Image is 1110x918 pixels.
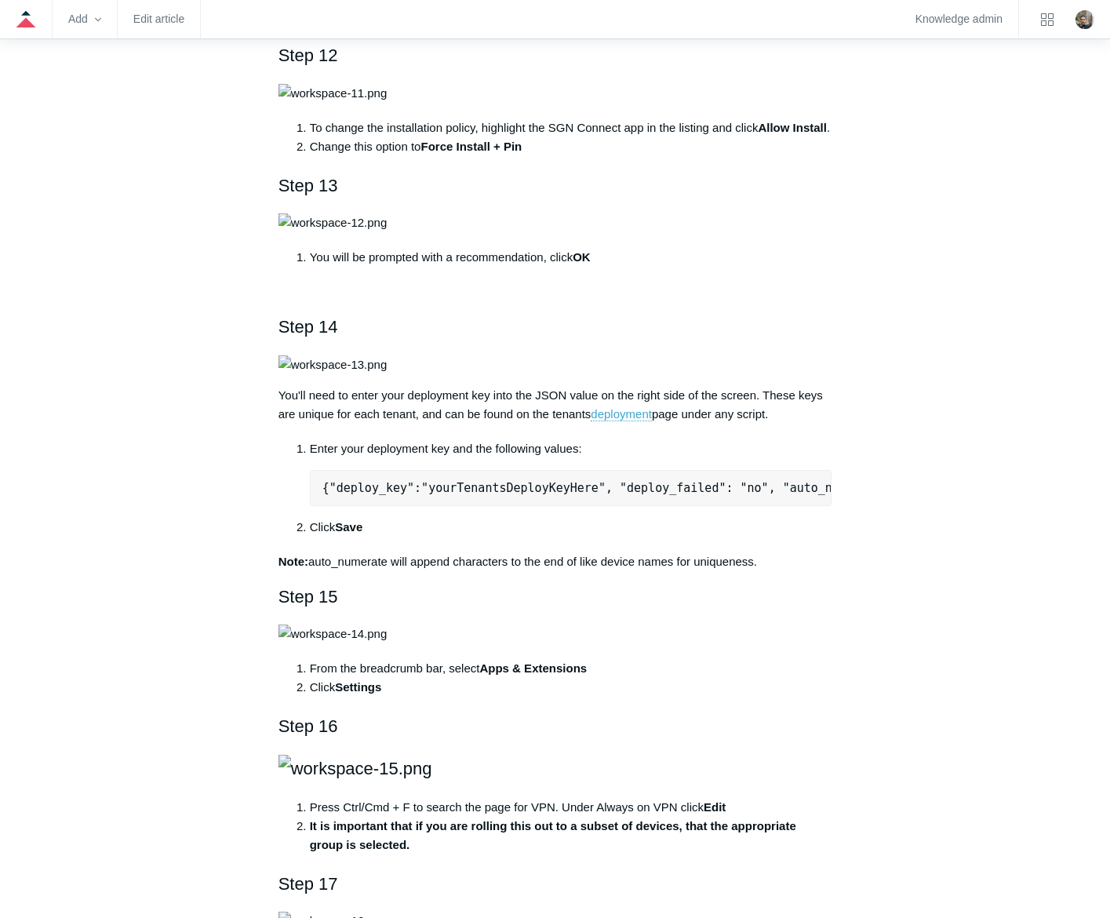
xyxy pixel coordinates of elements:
[278,355,388,374] img: workspace-13.png
[704,800,726,814] strong: Edit
[591,407,652,421] a: deployment
[278,552,832,571] p: auto_numerate will append characters to the end of like device names for uniqueness.
[573,250,591,264] strong: OK
[310,470,832,506] pre: {"deploy_key":"yourTenantsDeployKeyHere", "deploy_failed": "no", "auto_numerate": "true"}
[278,583,832,610] h2: Step 15
[1075,10,1094,29] zd-hc-trigger: Click your profile icon to open the profile menu
[758,121,827,134] strong: Allow Install
[68,15,101,24] zd-hc-trigger: Add
[278,84,388,103] img: workspace-11.png
[310,819,796,851] strong: It is important that if you are rolling this out to a subset of devices, that the appropriate gro...
[335,520,362,534] strong: Save
[278,386,832,424] p: You'll need to enter your deployment key into the JSON value on the right side of the screen. The...
[278,555,308,568] strong: Note:
[310,798,832,817] li: Press Ctrl/Cmd + F to search the page for VPN. Under Always on VPN click
[278,313,832,341] h2: Step 14
[278,213,388,232] img: workspace-12.png
[310,439,832,506] li: Enter your deployment key and the following values:
[310,118,832,137] li: To change the installation policy, highlight the SGN Connect app in the listing and click .
[310,659,832,678] li: From the breadcrumb bar, select
[479,661,587,675] strong: Apps & Extensions
[420,140,522,153] strong: Force Install + Pin
[310,678,832,697] li: Click
[133,15,184,24] a: Edit article
[335,680,381,694] strong: Settings
[278,172,832,199] h2: Step 13
[1075,10,1094,29] img: user avatar
[278,42,832,69] h2: Step 12
[915,15,1003,24] a: Knowledge admin
[278,870,832,898] h2: Step 17
[278,755,432,782] img: workspace-15.png
[278,625,388,643] img: workspace-14.png
[310,248,832,267] li: You will be prompted with a recommendation, click
[310,137,832,156] li: Change this option to
[278,712,832,740] h2: Step 16
[310,518,832,537] li: Click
